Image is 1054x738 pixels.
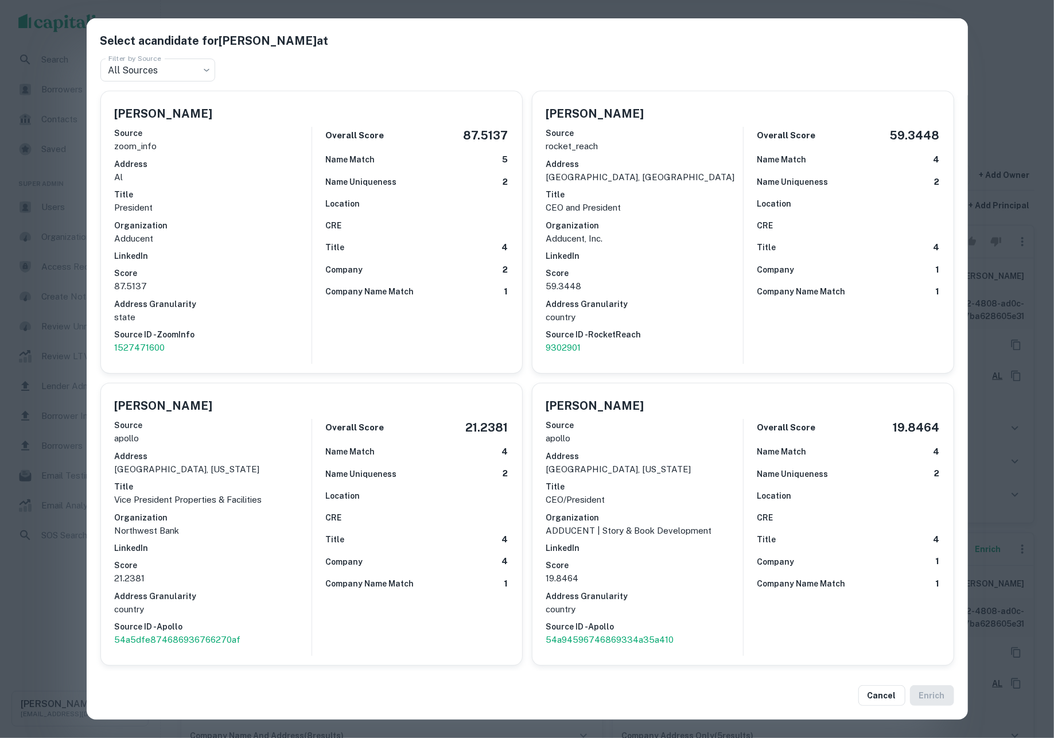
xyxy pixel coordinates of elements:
h6: Score [115,559,312,572]
h5: Select a candidate for [PERSON_NAME] at [100,32,954,49]
p: 21.2381 [115,572,312,585]
h5: [PERSON_NAME] [546,397,644,414]
h6: Organization [115,219,312,232]
h6: Name Match [757,153,807,166]
h6: Address [115,450,312,463]
h6: 5 [503,153,508,166]
h6: CRE [757,511,773,524]
h5: 87.5137 [464,127,508,144]
p: ADDUCENT | Story & Book Development [546,524,743,538]
h6: Source [546,419,743,432]
h6: Address Granularity [546,590,743,603]
h6: Company [326,556,363,568]
p: [GEOGRAPHIC_DATA], [GEOGRAPHIC_DATA] [546,170,743,184]
h6: LinkedIn [115,542,312,554]
p: [GEOGRAPHIC_DATA], [US_STATE] [546,463,743,476]
h6: Source ID - ZoomInfo [115,328,312,341]
button: Cancel [858,685,905,706]
p: zoom_info [115,139,312,153]
h5: [PERSON_NAME] [546,105,644,122]
p: rocket_reach [546,139,743,153]
h6: CRE [326,511,342,524]
h6: Address Granularity [115,298,312,310]
h6: 2 [503,176,508,189]
h6: LinkedIn [115,250,312,262]
p: apollo [546,432,743,445]
a: 9302901 [546,341,743,355]
h6: Name Uniqueness [326,176,397,188]
h6: Title [546,480,743,493]
h6: Name Match [757,445,807,458]
h6: Overall Score [757,421,816,434]
h6: 1 [504,577,508,591]
h5: 21.2381 [466,419,508,436]
h6: 1 [504,285,508,298]
p: 1527471600 [115,341,312,355]
h6: Company [757,263,795,276]
h6: Company Name Match [326,285,414,298]
h6: Company [757,556,795,568]
p: Northwest Bank [115,524,312,538]
h6: Source ID - RocketReach [546,328,743,341]
h5: 59.3448 [890,127,940,144]
h6: Name Uniqueness [757,176,829,188]
h6: Name Uniqueness [326,468,397,480]
h6: Source [115,127,312,139]
h6: Overall Score [757,129,816,142]
p: 87.5137 [115,279,312,293]
h6: 4 [502,241,508,254]
p: 19.8464 [546,572,743,585]
h6: Title [757,533,776,546]
h6: Address [546,158,743,170]
h6: 4 [934,533,940,546]
p: Adducent, Inc. [546,232,743,246]
h6: Source ID - Apollo [115,620,312,633]
h6: Source [546,127,743,139]
p: [GEOGRAPHIC_DATA], [US_STATE] [115,463,312,476]
p: Adducent [115,232,312,246]
h6: Source ID - Apollo [546,620,743,633]
p: state [115,310,312,324]
p: apollo [115,432,312,445]
label: Filter by Source [108,53,161,63]
h6: 4 [934,153,940,166]
h6: Title [326,241,345,254]
div: Chat Widget [997,646,1054,701]
h6: Address Granularity [546,298,743,310]
h6: 4 [934,241,940,254]
h6: Company [326,263,363,276]
p: Vice President Properties & Facilities [115,493,312,507]
h6: Overall Score [326,129,384,142]
h6: 2 [503,467,508,480]
h6: Source [115,419,312,432]
h6: Address [115,158,312,170]
h6: 4 [934,445,940,459]
h5: [PERSON_NAME] [115,105,213,122]
p: 59.3448 [546,279,743,293]
p: country [546,310,743,324]
h6: Company Name Match [757,285,846,298]
h6: Score [115,267,312,279]
p: country [546,603,743,616]
h6: Title [757,241,776,254]
h6: Name Match [326,153,375,166]
h6: LinkedIn [546,542,743,554]
h5: [PERSON_NAME] [115,397,213,414]
h6: Score [546,559,743,572]
h6: 1 [936,555,940,568]
h6: 4 [502,555,508,568]
div: All Sources [100,59,215,81]
h6: 2 [503,263,508,277]
h6: 1 [936,263,940,277]
p: President [115,201,312,215]
h6: CRE [757,219,773,232]
h6: Organization [546,219,743,232]
h6: Company Name Match [757,577,846,590]
h6: Score [546,267,743,279]
a: 54a5dfe874686936766270af [115,633,312,647]
h6: Location [326,197,360,210]
h6: CRE [326,219,342,232]
h6: Company Name Match [326,577,414,590]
